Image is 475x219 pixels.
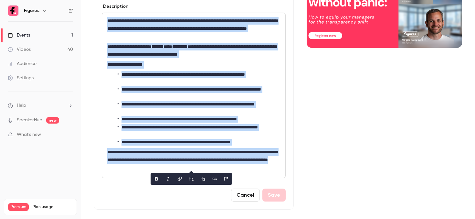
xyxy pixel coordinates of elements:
div: Videos [8,46,31,53]
button: Cancel [231,189,260,202]
div: Events [8,32,30,38]
span: Plan usage [33,204,73,210]
a: SpeakerHub [17,117,42,124]
div: Settings [8,75,34,81]
span: Premium [8,203,29,211]
button: bold [151,174,162,184]
span: new [46,117,59,124]
span: Help [17,102,26,109]
span: What's new [17,131,41,138]
label: Description [102,3,128,10]
h6: Figures [24,7,39,14]
div: Audience [8,60,37,67]
img: Figures [8,5,18,16]
button: blockquote [221,174,231,184]
button: link [174,174,185,184]
div: editor [102,13,285,178]
section: description [102,13,286,178]
li: help-dropdown-opener [8,102,73,109]
iframe: Noticeable Trigger [65,132,73,138]
button: italic [163,174,173,184]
